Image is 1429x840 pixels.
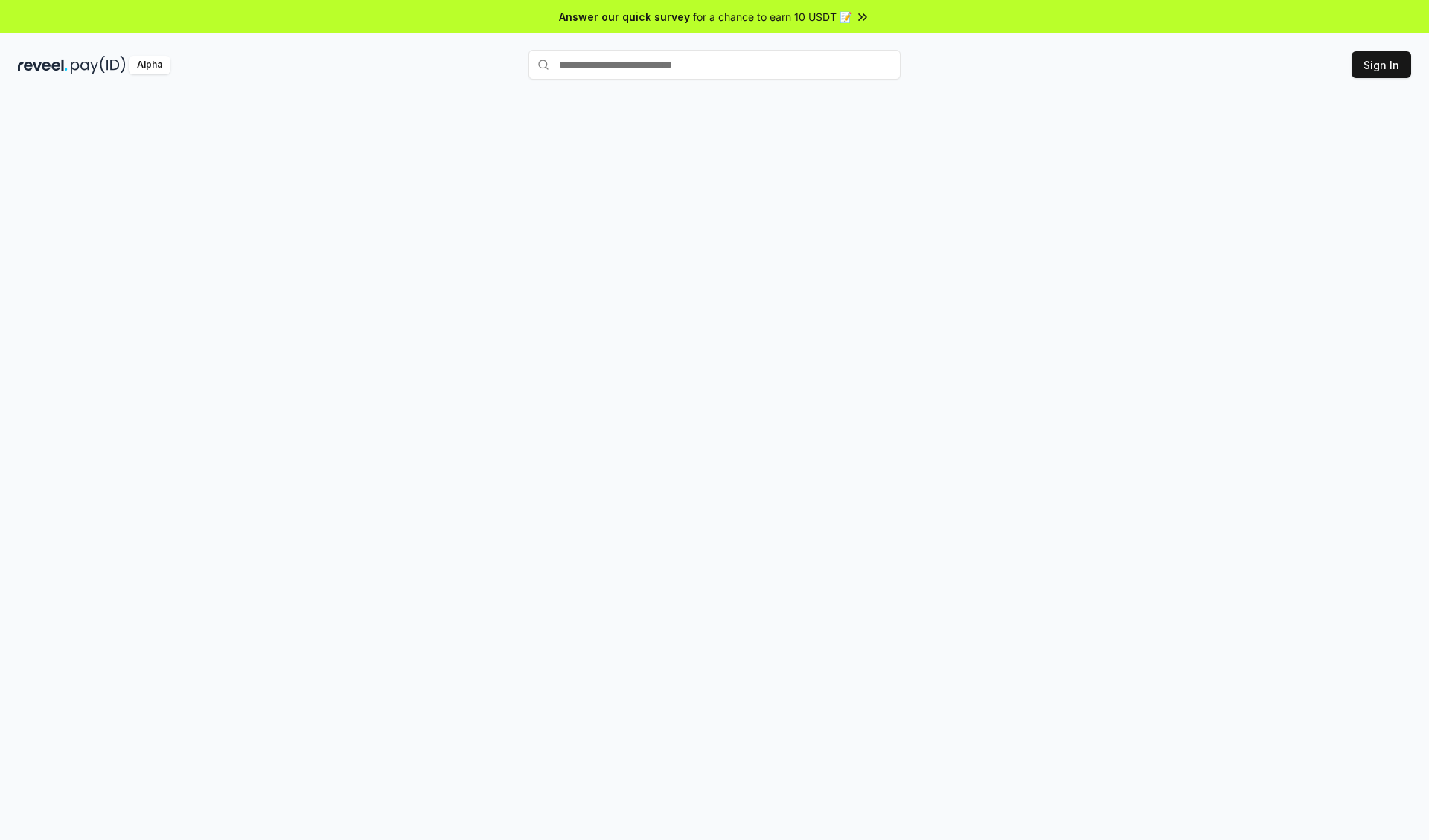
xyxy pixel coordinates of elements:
span: Answer our quick survey [559,9,690,25]
button: Sign In [1352,51,1411,78]
img: reveel_dark [18,56,68,74]
img: pay_id [71,56,126,74]
div: Alpha [129,56,170,74]
span: for a chance to earn 10 USDT 📝 [693,9,852,25]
